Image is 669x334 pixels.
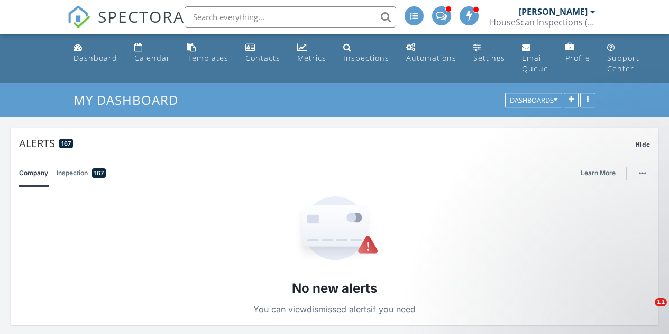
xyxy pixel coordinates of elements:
div: Templates [187,53,228,63]
a: Email Queue [518,38,553,79]
a: Automations (Advanced) [402,38,461,68]
a: Templates [183,38,233,68]
a: Support Center [603,38,644,79]
div: Dashboards [510,97,557,104]
div: Calendar [134,53,170,63]
span: Hide [635,140,650,149]
div: Contacts [245,53,280,63]
div: Support Center [607,53,639,74]
input: Search everything... [185,6,396,28]
a: Company [19,159,48,187]
div: Automations [406,53,456,63]
div: Email Queue [522,53,548,74]
a: Company Profile [561,38,594,68]
a: Inspection [57,159,106,187]
div: [PERSON_NAME] [519,6,588,17]
div: Dashboard [74,53,117,63]
a: My Dashboard [74,91,187,109]
a: Metrics [293,38,331,68]
span: 11 [655,298,667,306]
img: Empty State [291,196,379,263]
iframe: Intercom live chat [633,298,658,323]
a: Learn More [581,168,622,178]
a: dismissed alerts [307,304,371,314]
a: Calendar [130,38,175,68]
span: 167 [94,168,104,178]
div: Metrics [297,53,326,63]
p: You can view if you need [253,302,416,317]
img: ellipsis-632cfdd7c38ec3a7d453.svg [639,172,646,174]
div: Profile [565,53,590,63]
button: Dashboards [505,93,562,108]
a: Settings [469,38,509,68]
a: Contacts [241,38,285,68]
a: SPECTORA [67,14,185,37]
div: Alerts [19,136,635,150]
a: Inspections [339,38,393,68]
span: SPECTORA [98,5,185,28]
div: Settings [473,53,505,63]
div: Inspections [343,53,389,63]
span: 167 [61,140,71,147]
img: The Best Home Inspection Software - Spectora [67,5,90,29]
h2: No new alerts [292,279,377,297]
div: HouseScan Inspections (HOME) [490,17,595,28]
a: Dashboard [69,38,122,68]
